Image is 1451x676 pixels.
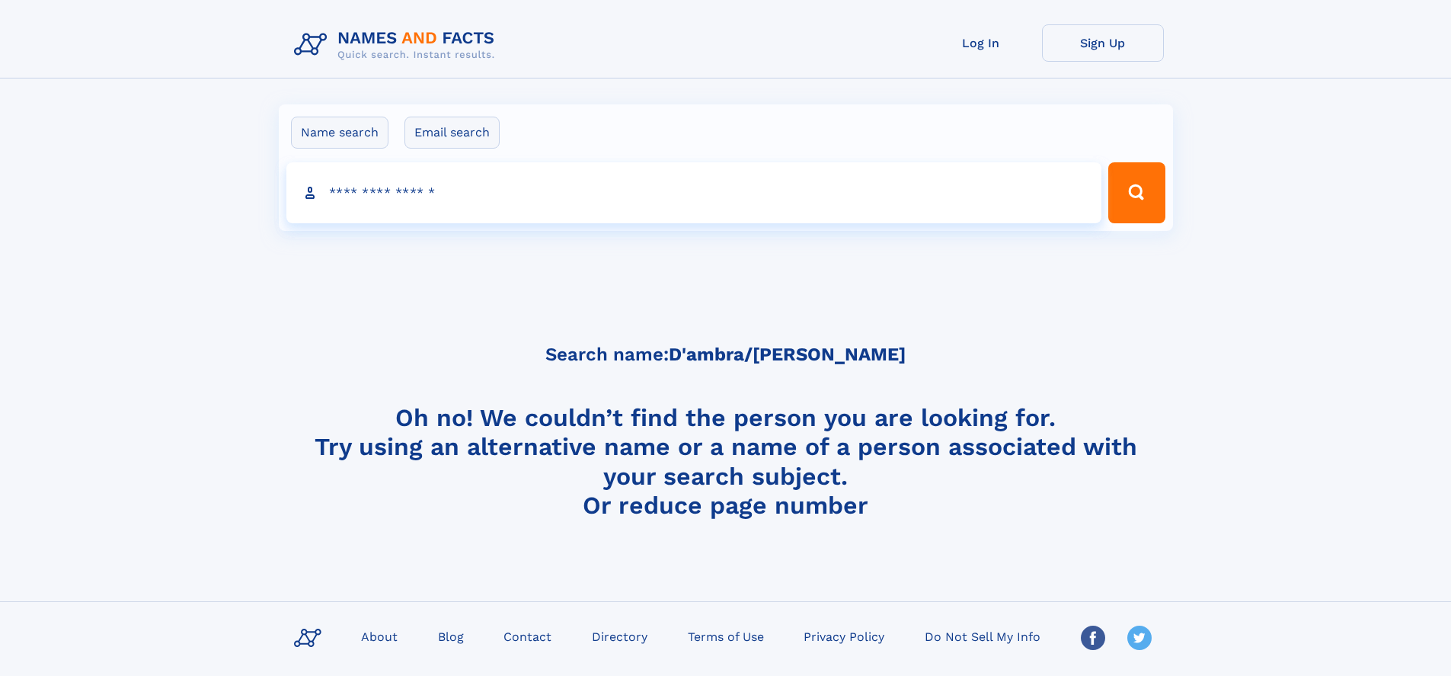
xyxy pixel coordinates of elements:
a: Terms of Use [682,625,770,647]
a: Directory [586,625,654,647]
img: Logo Names and Facts [288,24,507,66]
input: search input [286,162,1102,223]
label: Email search [404,117,500,149]
img: Facebook [1081,626,1105,650]
a: About [355,625,404,647]
label: Name search [291,117,388,149]
img: Twitter [1127,626,1152,650]
a: Sign Up [1042,24,1164,62]
b: D'ambra/[PERSON_NAME] [669,344,906,365]
a: Blog [432,625,470,647]
button: Search Button [1108,162,1165,223]
h5: Search name: [545,344,906,365]
a: Log In [920,24,1042,62]
a: Contact [497,625,558,647]
h4: Oh no! We couldn’t find the person you are looking for. Try using an alternative name or a name o... [288,403,1164,519]
a: Do Not Sell My Info [919,625,1047,647]
a: Privacy Policy [797,625,890,647]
